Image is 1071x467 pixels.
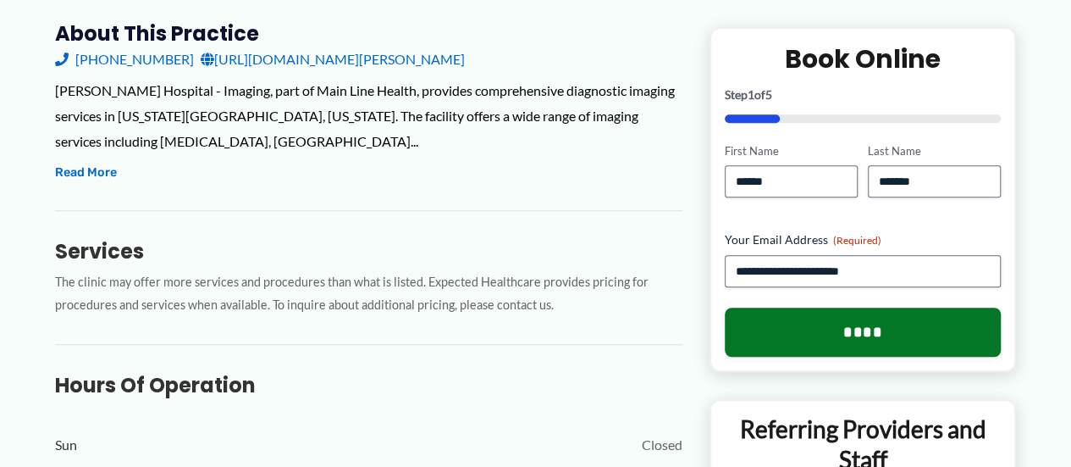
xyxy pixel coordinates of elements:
h3: Services [55,238,682,264]
span: 5 [765,87,772,102]
span: 1 [748,87,754,102]
label: Last Name [868,143,1001,159]
a: [URL][DOMAIN_NAME][PERSON_NAME] [201,47,465,72]
span: Sun [55,432,77,458]
label: First Name [725,143,858,159]
p: Step of [725,89,1002,101]
label: Your Email Address [725,232,1002,249]
h3: Hours of Operation [55,372,682,398]
h2: Book Online [725,42,1002,75]
div: [PERSON_NAME] Hospital - Imaging, part of Main Line Health, provides comprehensive diagnostic ima... [55,78,682,153]
p: The clinic may offer more services and procedures than what is listed. Expected Healthcare provid... [55,271,682,317]
span: Closed [642,432,682,458]
a: [PHONE_NUMBER] [55,47,194,72]
button: Read More [55,163,117,183]
span: (Required) [833,235,881,247]
h3: About this practice [55,20,682,47]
